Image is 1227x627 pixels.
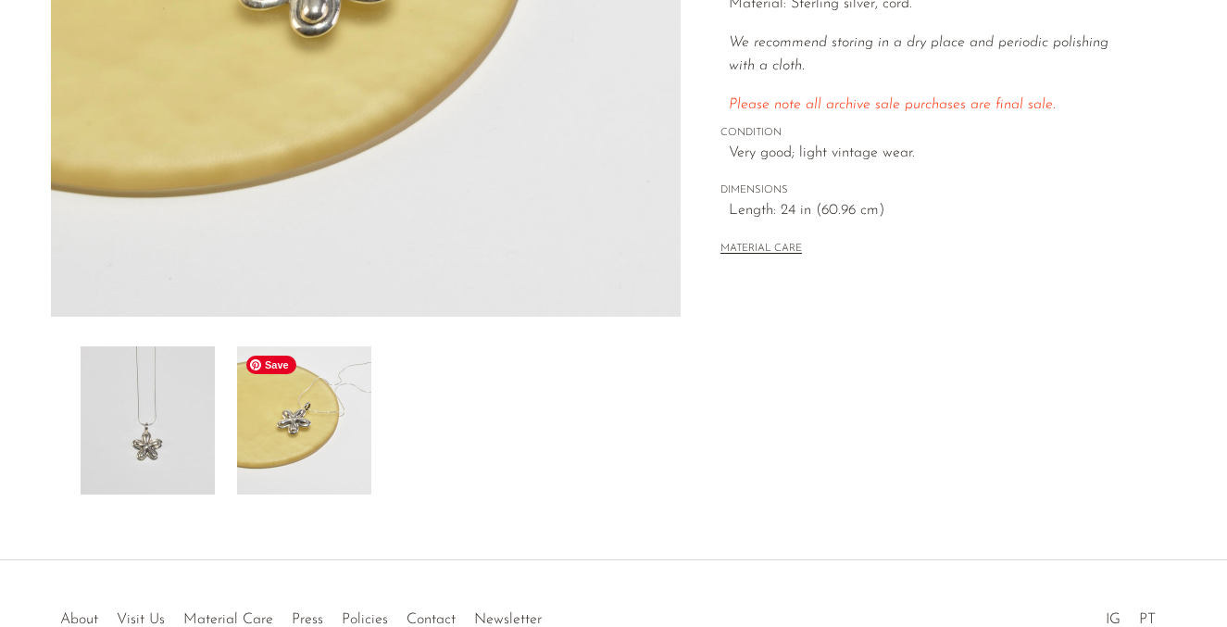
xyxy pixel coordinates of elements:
[60,612,98,627] a: About
[117,612,165,627] a: Visit Us
[729,97,1056,112] span: Please note all archive sale purchases are final sale.
[183,612,273,627] a: Material Care
[729,142,1137,166] span: Very good; light vintage wear.
[292,612,323,627] a: Press
[237,346,371,495] img: Flower Pendant Necklace
[720,125,1137,142] span: CONDITION
[729,35,1108,74] i: We recommend storing in a dry place and periodic polishing with a cloth.
[729,199,1137,223] span: Length: 24 in (60.96 cm)
[81,346,215,495] img: Flower Pendant Necklace
[246,356,296,374] span: Save
[1106,612,1121,627] a: IG
[720,243,802,257] button: MATERIAL CARE
[342,612,388,627] a: Policies
[407,612,456,627] a: Contact
[720,182,1137,199] span: DIMENSIONS
[1139,612,1156,627] a: PT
